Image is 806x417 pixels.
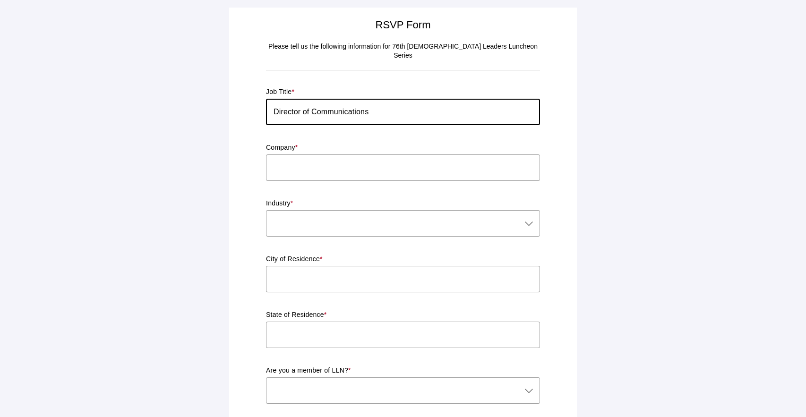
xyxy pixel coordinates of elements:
p: Please tell us the following information for 76th [DEMOGRAPHIC_DATA] Leaders Luncheon Series [266,42,540,60]
p: City of Residence [266,255,540,264]
p: State of Residence [266,310,540,320]
p: Job Title [266,87,540,97]
p: Company [266,143,540,153]
span: RSVP Form [376,19,431,31]
p: Industry [266,199,540,208]
p: Are you a member of LLN? [266,366,540,375]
